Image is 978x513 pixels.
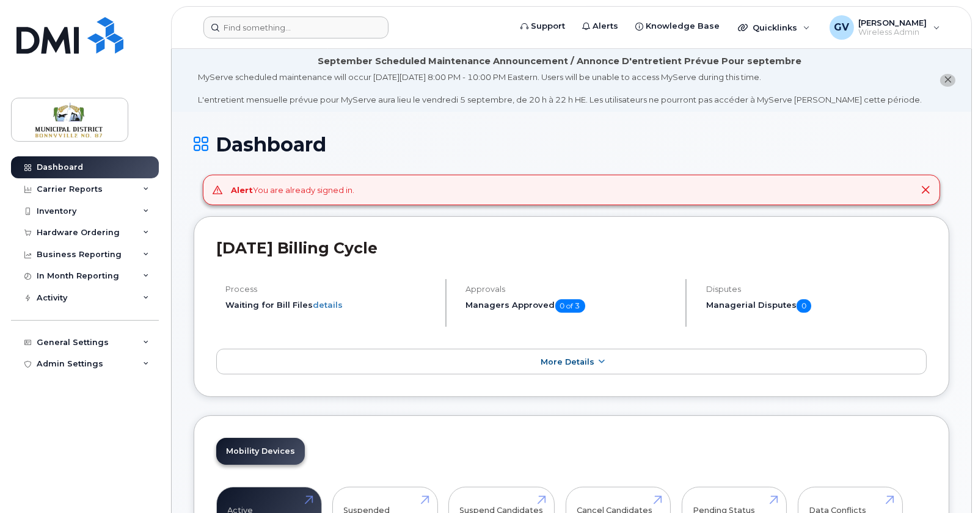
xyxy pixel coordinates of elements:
[216,438,305,465] a: Mobility Devices
[318,55,802,68] div: September Scheduled Maintenance Announcement / Annonce D'entretient Prévue Pour septembre
[216,239,927,257] h2: [DATE] Billing Cycle
[231,185,253,195] strong: Alert
[225,285,435,294] h4: Process
[194,134,949,155] h1: Dashboard
[706,285,927,294] h4: Disputes
[541,357,594,366] span: More Details
[555,299,585,313] span: 0 of 3
[706,299,927,313] h5: Managerial Disputes
[225,299,435,311] li: Waiting for Bill Files
[466,299,676,313] h5: Managers Approved
[231,184,354,196] div: You are already signed in.
[198,71,922,106] div: MyServe scheduled maintenance will occur [DATE][DATE] 8:00 PM - 10:00 PM Eastern. Users will be u...
[466,285,676,294] h4: Approvals
[940,74,955,87] button: close notification
[313,300,343,310] a: details
[797,299,811,313] span: 0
